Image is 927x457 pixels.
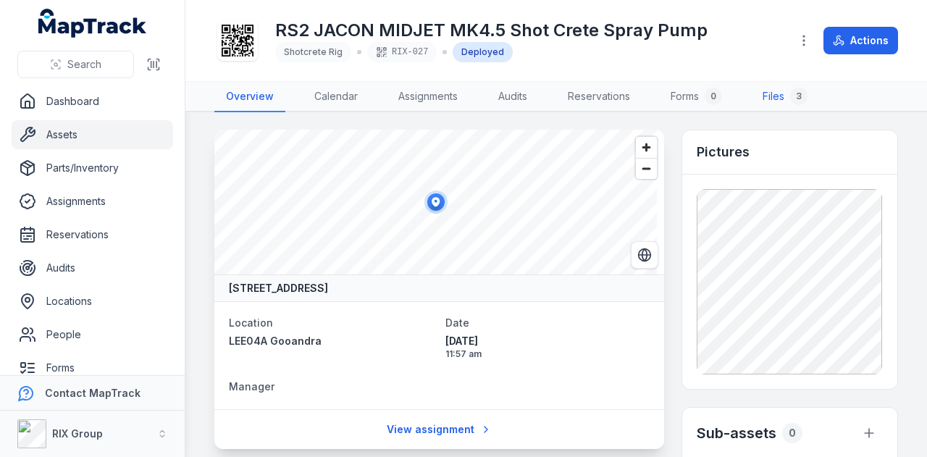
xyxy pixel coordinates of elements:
a: Forms0 [659,82,734,112]
a: LEE04A Gooandra [229,334,434,348]
h3: Pictures [697,142,750,162]
a: View assignment [377,416,501,443]
button: Zoom out [636,158,657,179]
span: Shotcrete Rig [284,46,343,57]
strong: [STREET_ADDRESS] [229,281,328,295]
h1: RS2 JACON MIDJET MK4.5 Shot Crete Spray Pump [275,19,708,42]
a: Overview [214,82,285,112]
button: Actions [823,27,898,54]
div: Deployed [453,42,513,62]
a: Assignments [12,187,173,216]
a: Files3 [751,82,819,112]
a: Dashboard [12,87,173,116]
a: Forms [12,353,173,382]
div: 3 [790,88,808,105]
a: MapTrack [38,9,147,38]
span: Search [67,57,101,72]
a: Audits [487,82,539,112]
a: Locations [12,287,173,316]
span: Location [229,316,273,329]
div: RIX-027 [367,42,437,62]
span: Manager [229,380,274,393]
a: Parts/Inventory [12,154,173,183]
span: LEE04A Gooandra [229,335,322,347]
a: Assignments [387,82,469,112]
canvas: Map [214,130,657,274]
a: Calendar [303,82,369,112]
a: Audits [12,253,173,282]
strong: RIX Group [52,427,103,440]
span: Date [445,316,469,329]
h2: Sub-assets [697,423,776,443]
span: 11:57 am [445,348,650,360]
button: Search [17,51,134,78]
strong: Contact MapTrack [45,387,140,399]
a: Assets [12,120,173,149]
button: Switch to Satellite View [631,241,658,269]
a: Reservations [12,220,173,249]
div: 0 [705,88,722,105]
time: 03/06/2025, 11:57:05 am [445,334,650,360]
button: Zoom in [636,137,657,158]
span: [DATE] [445,334,650,348]
a: Reservations [556,82,642,112]
a: People [12,320,173,349]
div: 0 [782,423,802,443]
